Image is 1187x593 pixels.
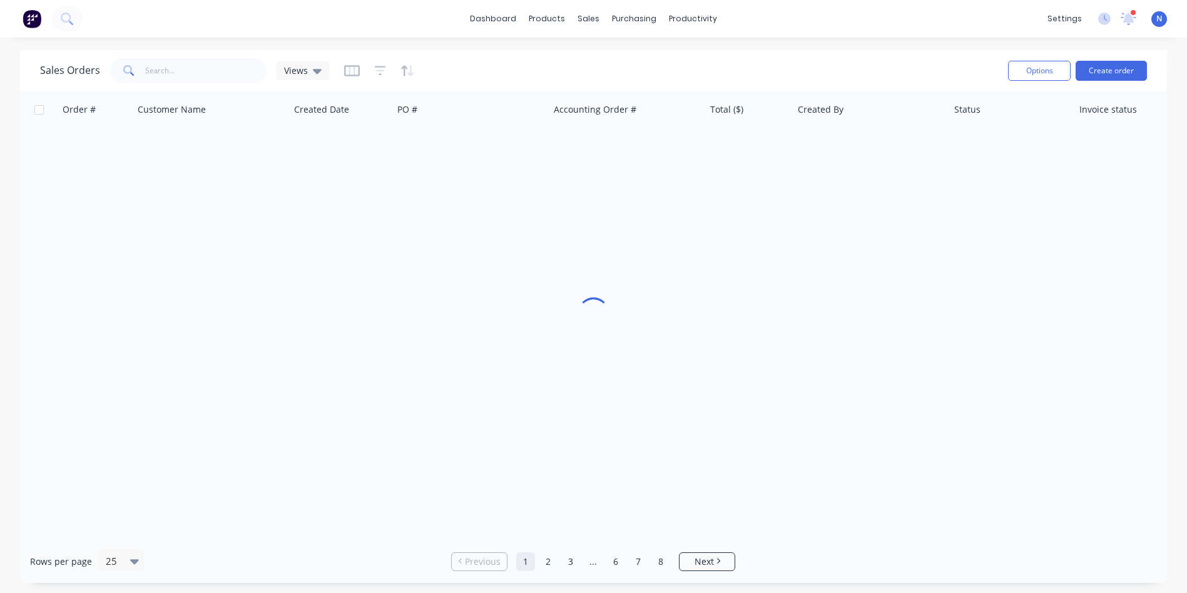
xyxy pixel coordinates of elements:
div: settings [1041,9,1088,28]
ul: Pagination [446,552,740,571]
div: sales [571,9,606,28]
div: Total ($) [710,103,743,116]
div: productivity [663,9,723,28]
div: Invoice status [1079,103,1137,116]
h1: Sales Orders [40,64,100,76]
a: Next page [680,555,735,568]
a: Page 2 [539,552,558,571]
div: Created By [798,103,843,116]
a: Page 3 [561,552,580,571]
span: Previous [465,555,501,568]
a: Previous page [452,555,507,568]
a: Page 6 [606,552,625,571]
div: Customer Name [138,103,206,116]
div: Accounting Order # [554,103,636,116]
div: PO # [397,103,417,116]
div: Created Date [294,103,349,116]
a: Jump forward [584,552,603,571]
div: Order # [63,103,96,116]
span: Rows per page [30,555,92,568]
div: products [522,9,571,28]
input: Search... [145,58,267,83]
div: purchasing [606,9,663,28]
span: N [1156,13,1162,24]
a: Page 1 is your current page [516,552,535,571]
span: Next [695,555,714,568]
div: Status [954,103,981,116]
a: dashboard [464,9,522,28]
a: Page 7 [629,552,648,571]
img: Factory [23,9,41,28]
span: Views [284,64,308,77]
button: Create order [1076,61,1147,81]
button: Options [1008,61,1071,81]
a: Page 8 [651,552,670,571]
